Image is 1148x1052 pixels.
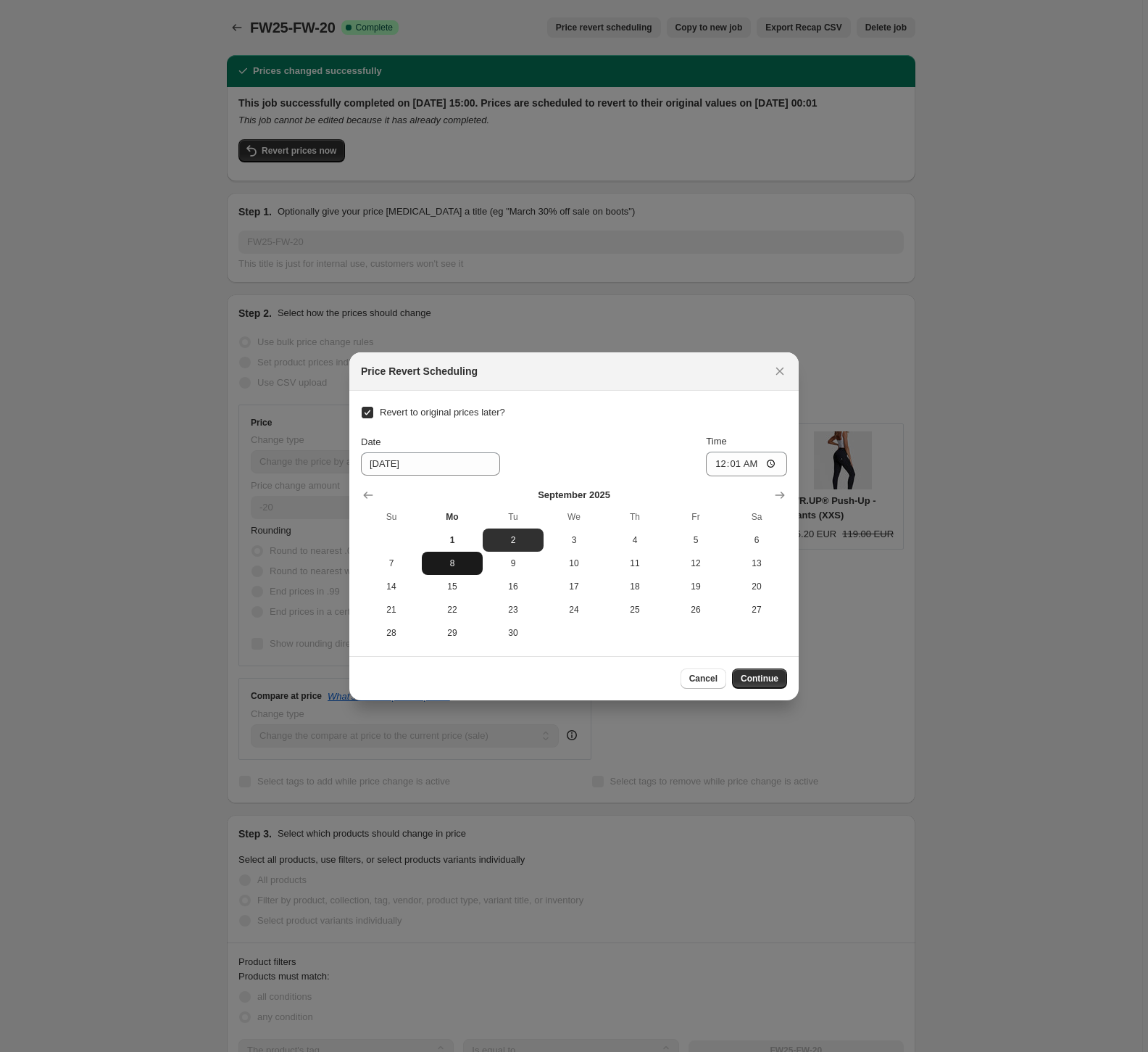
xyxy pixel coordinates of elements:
span: 6 [732,534,781,546]
input: 9/1/2025 [361,452,500,476]
th: Friday [665,505,726,529]
span: Mo [428,511,477,523]
button: Wednesday September 17 2025 [544,575,604,598]
span: 7 [367,558,416,569]
span: Th [610,511,660,523]
span: 29 [428,627,477,639]
button: Monday September 22 2025 [422,598,483,621]
span: Date [361,436,380,447]
span: 16 [488,581,538,592]
span: Sa [732,511,781,523]
h2: Price Revert Scheduling [361,364,478,378]
span: 21 [367,604,416,616]
button: Wednesday September 10 2025 [544,552,604,575]
button: Tuesday September 2 2025 [483,529,544,552]
button: Close [770,361,790,381]
button: Tuesday September 16 2025 [483,575,544,598]
span: 26 [671,604,720,616]
span: Fr [671,511,720,523]
button: Wednesday September 3 2025 [544,529,604,552]
button: Today Monday September 1 2025 [422,529,483,552]
span: Cancel [689,673,717,684]
button: Sunday September 14 2025 [361,575,422,598]
th: Wednesday [544,505,604,529]
button: Wednesday September 24 2025 [544,598,604,621]
button: Tuesday September 23 2025 [483,598,544,621]
span: 13 [732,558,781,569]
span: 4 [610,534,660,546]
span: 12 [671,558,720,569]
span: 5 [671,534,720,546]
button: Saturday September 27 2025 [726,598,787,621]
span: 1 [428,534,477,546]
button: Thursday September 18 2025 [604,575,665,598]
span: 28 [367,627,416,639]
button: Friday September 5 2025 [665,529,726,552]
span: 22 [428,604,477,616]
th: Tuesday [483,505,544,529]
span: 18 [610,581,660,592]
button: Sunday September 7 2025 [361,552,422,575]
span: 8 [428,558,477,569]
button: Monday September 29 2025 [422,621,483,645]
span: We [549,511,599,523]
input: 12:00 [706,452,787,476]
th: Thursday [604,505,665,529]
button: Saturday September 6 2025 [726,529,787,552]
button: Continue [732,668,787,689]
th: Saturday [726,505,787,529]
span: 2 [488,534,538,546]
span: 24 [549,604,599,616]
span: 10 [549,558,599,569]
span: Tu [488,511,538,523]
span: 11 [610,558,660,569]
button: Monday September 15 2025 [422,575,483,598]
span: 3 [549,534,599,546]
th: Sunday [361,505,422,529]
button: Tuesday September 9 2025 [483,552,544,575]
button: Thursday September 25 2025 [604,598,665,621]
button: Friday September 19 2025 [665,575,726,598]
button: Sunday September 21 2025 [361,598,422,621]
button: Friday September 12 2025 [665,552,726,575]
button: Show next month, October 2025 [770,485,790,505]
span: Time [706,436,726,447]
button: Sunday September 28 2025 [361,621,422,645]
span: 19 [671,581,720,592]
span: Continue [741,673,778,684]
button: Tuesday September 30 2025 [483,621,544,645]
button: Thursday September 11 2025 [604,552,665,575]
span: 23 [488,604,538,616]
th: Monday [422,505,483,529]
span: 14 [367,581,416,592]
span: 17 [549,581,599,592]
span: 15 [428,581,477,592]
span: Su [367,511,416,523]
span: Revert to original prices later? [380,407,505,418]
button: Cancel [681,668,726,689]
button: Thursday September 4 2025 [604,529,665,552]
button: Friday September 26 2025 [665,598,726,621]
button: Monday September 8 2025 [422,552,483,575]
button: Saturday September 20 2025 [726,575,787,598]
span: 27 [732,604,781,616]
span: 20 [732,581,781,592]
button: Saturday September 13 2025 [726,552,787,575]
button: Show previous month, August 2025 [358,485,378,505]
span: 25 [610,604,660,616]
span: 9 [488,558,538,569]
span: 30 [488,627,538,639]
